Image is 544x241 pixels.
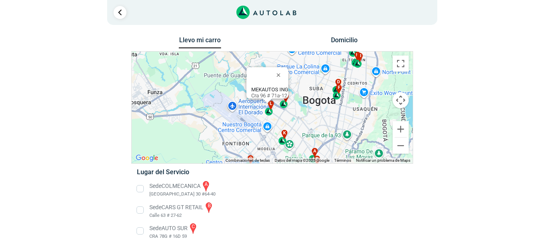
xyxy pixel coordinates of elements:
[334,158,351,163] a: Términos (se abre en una nueva pestaña)
[270,101,272,107] span: l
[393,138,409,154] button: Reducir
[356,51,359,58] span: h
[393,56,409,72] button: Cambiar a la vista en pantalla completa
[271,65,290,84] button: Cerrar
[393,121,409,137] button: Ampliar
[225,158,270,163] button: Combinaciones de teclas
[251,87,288,93] b: MEKAUTOS ING
[356,158,410,163] a: Notificar un problema de Maps
[275,158,329,163] span: Datos del mapa ©2025 Google
[313,148,316,154] span: a
[360,53,361,60] span: i
[337,84,340,91] span: f
[134,153,160,163] a: Abre esta zona en Google Maps (se abre en una nueva ventana)
[137,168,407,176] h5: Lugar del Servicio
[249,155,252,162] span: c
[323,36,365,48] button: Domicilio
[251,87,288,99] div: Cra 96 # 71a-12
[134,153,160,163] img: Google
[236,8,296,16] a: Link al sitio de autolab
[337,79,340,86] span: d
[179,36,221,49] button: Llevo mi carro
[285,93,287,100] span: j
[283,130,286,136] span: k
[114,6,126,19] a: Ir al paso anterior
[393,92,409,108] button: Controles de visualización del mapa
[315,156,319,163] span: b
